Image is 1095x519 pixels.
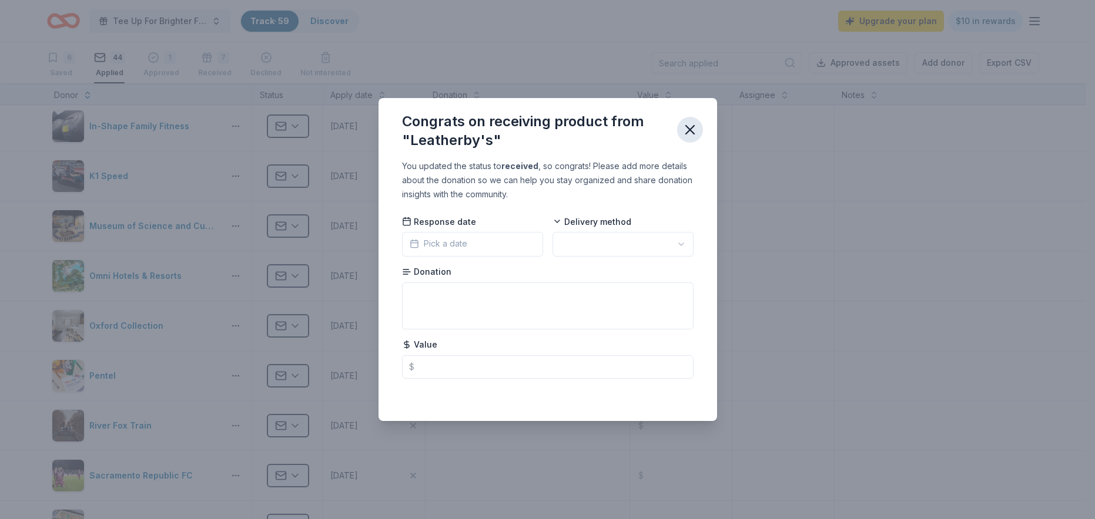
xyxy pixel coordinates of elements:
b: received [501,161,538,171]
span: Value [402,339,437,351]
div: Congrats on receiving product from "Leatherby's" [402,112,668,150]
div: You updated the status to , so congrats! Please add more details about the donation so we can hel... [402,159,694,201]
span: Donation [402,266,451,278]
span: Response date [402,216,476,228]
button: Pick a date [402,232,543,257]
span: Delivery method [552,216,631,228]
span: Pick a date [410,237,467,251]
